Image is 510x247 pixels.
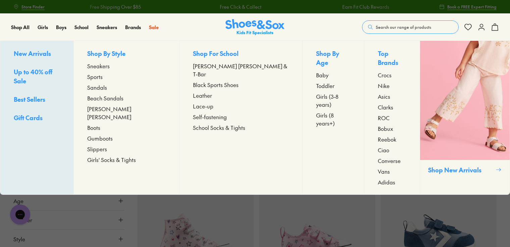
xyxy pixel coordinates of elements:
a: Crocs [378,71,407,79]
span: Reebok [378,135,396,143]
a: Self-fastening [193,113,289,121]
a: Ciao [378,146,407,154]
a: School Socks & Tights [193,123,289,132]
span: Gumboots [87,134,113,142]
span: School Socks & Tights [193,123,245,132]
a: Sneakers [87,62,166,70]
span: Sandals [87,83,107,91]
a: Black Sports Shoes [193,81,289,89]
a: School [74,24,89,31]
a: Adidas [378,178,407,186]
span: Toddler [316,82,335,90]
a: [PERSON_NAME] [PERSON_NAME] [87,105,166,121]
a: Baby [316,71,351,79]
span: Leather [193,91,212,99]
p: Shop By Style [87,49,166,59]
a: Store Finder [13,1,45,13]
a: ROC [378,114,407,122]
img: SNS_Logo_Responsive.svg [225,19,285,35]
span: Store Finder [21,4,45,10]
a: Girls' Socks & Tights [87,156,166,164]
span: Converse [378,157,401,165]
a: Nike [378,82,407,90]
a: Sandals [87,83,166,91]
span: Up to 40% off Sale [14,68,52,85]
p: Shop New Arrivals [428,165,493,174]
a: [PERSON_NAME] [PERSON_NAME] & T-Bar [193,62,289,78]
a: Toddler [316,82,351,90]
a: Asics [378,92,407,100]
span: Nike [378,82,390,90]
a: Earn Fit Club Rewards [342,3,389,10]
span: Shop All [11,24,30,30]
span: Ciao [378,146,389,154]
a: Reebok [378,135,407,143]
span: Asics [378,92,390,100]
a: Girls (8 years+) [316,111,351,127]
span: Boots [87,123,100,132]
span: Sports [87,73,103,81]
a: Clarks [378,103,407,111]
a: Gumboots [87,134,166,142]
a: Free Click & Collect [219,3,261,10]
span: Age [13,197,23,205]
iframe: Gorgias live chat messenger [7,202,34,227]
span: New Arrivals [14,49,51,58]
p: Top Brands [378,49,407,68]
a: Book a FREE Expert Fitting [439,1,497,13]
a: Best Sellers [14,95,60,105]
button: Age [13,191,124,210]
a: Sale [149,24,159,31]
span: Black Sports Shoes [193,81,239,89]
a: Beach Sandals [87,94,166,102]
a: Lace-up [193,102,289,110]
a: Up to 40% off Sale [14,67,60,87]
a: Leather [193,91,289,99]
span: Gift Cards [14,113,43,122]
a: Brands [125,24,141,31]
button: Gender [13,211,124,229]
button: Search our range of products [362,20,459,34]
img: SNS_WEBASSETS_CollectionHero_Shop_Girls_1280x1600_1.png [420,41,510,160]
a: Slippers [87,145,166,153]
p: Shop By Age [316,49,351,68]
span: Lace-up [193,102,213,110]
a: Boots [87,123,166,132]
span: Bobux [378,125,393,133]
span: Clarks [378,103,393,111]
span: Vans [378,167,390,175]
span: Best Sellers [14,95,45,103]
a: Shop New Arrivals [420,41,510,194]
a: Shoes & Sox [225,19,285,35]
a: Boys [56,24,66,31]
a: Bobux [378,125,407,133]
span: Sneakers [87,62,110,70]
a: Free Shipping Over $85 [89,3,140,10]
span: Search our range of products [376,24,431,30]
span: Beach Sandals [87,94,123,102]
span: Slippers [87,145,107,153]
a: Sneakers [97,24,117,31]
a: Sports [87,73,166,81]
span: Baby [316,71,328,79]
a: Girls [38,24,48,31]
span: Adidas [378,178,395,186]
a: Girls (3-8 years) [316,92,351,108]
span: ROC [378,114,390,122]
span: Crocs [378,71,392,79]
a: New Arrivals [14,49,60,59]
span: Style [13,235,25,243]
span: Girls' Socks & Tights [87,156,136,164]
p: Shop For School [193,49,289,59]
a: Gift Cards [14,113,60,123]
